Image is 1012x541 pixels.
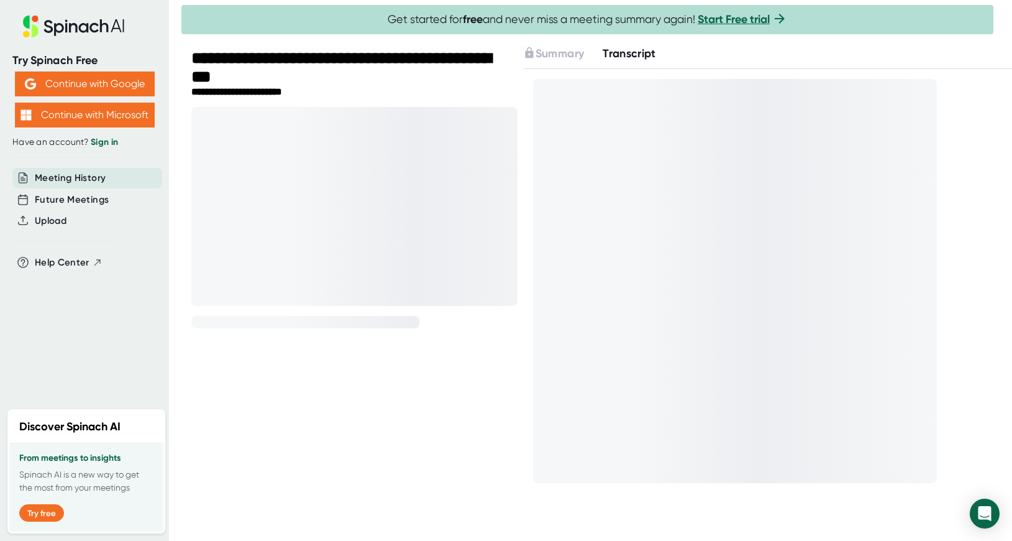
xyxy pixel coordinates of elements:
a: Sign in [91,137,118,147]
button: Try free [19,504,64,522]
span: Get started for and never miss a meeting summary again! [388,12,787,27]
a: Start Free trial [698,12,770,26]
h2: Discover Spinach AI [19,418,121,435]
button: Meeting History [35,171,106,185]
b: free [463,12,483,26]
button: Upload [35,214,66,228]
button: Future Meetings [35,193,109,207]
button: Continue with Microsoft [15,103,155,127]
span: Transcript [603,47,656,60]
button: Transcript [603,45,656,62]
button: Continue with Google [15,72,155,96]
span: Help Center [35,256,89,270]
button: Summary [523,45,584,62]
h3: From meetings to insights [19,453,153,463]
button: Help Center [35,256,103,270]
span: Summary [536,47,584,60]
div: Try Spinach Free [12,53,157,68]
p: Spinach AI is a new way to get the most from your meetings [19,468,153,494]
img: Aehbyd4JwY73AAAAAElFTkSuQmCC [25,78,36,90]
div: Have an account? [12,137,157,148]
div: Open Intercom Messenger [970,499,1000,529]
div: Upgrade to access [523,45,603,62]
